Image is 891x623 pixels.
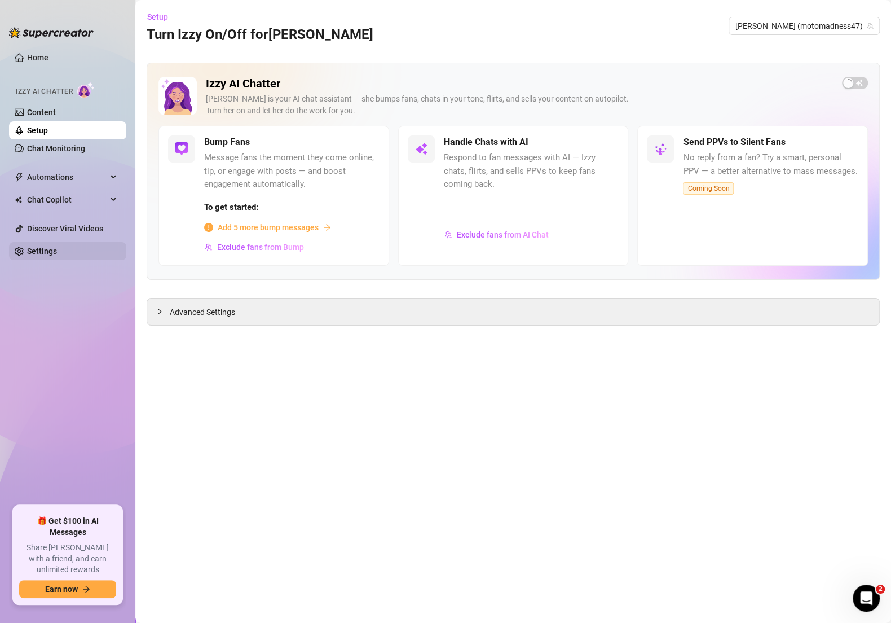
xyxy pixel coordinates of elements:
[853,585,880,612] iframe: Intercom live chat
[27,108,56,117] a: Content
[156,308,163,315] span: collapsed
[444,226,549,244] button: Exclude fans from AI Chat
[19,542,116,576] span: Share [PERSON_NAME] with a friend, and earn unlimited rewards
[15,173,24,182] span: thunderbolt
[158,77,197,115] img: Izzy AI Chatter
[844,78,853,88] span: loading
[206,93,833,117] div: [PERSON_NAME] is your AI chat assistant — she bumps fans, chats in your tone, flirts, and sells y...
[27,144,85,153] a: Chat Monitoring
[204,135,250,149] h5: Bump Fans
[27,247,57,256] a: Settings
[444,135,528,149] h5: Handle Chats with AI
[217,243,304,252] span: Exclude fans from Bump
[205,243,213,251] img: svg%3e
[27,191,107,209] span: Chat Copilot
[218,221,319,234] span: Add 5 more bump messages
[414,142,428,156] img: svg%3e
[867,23,874,29] span: team
[683,151,858,178] span: No reply from a fan? Try a smart, personal PPV — a better alternative to mass messages.
[654,142,667,156] img: svg%3e
[27,53,48,62] a: Home
[683,182,734,195] span: Coming Soon
[735,17,873,34] span: Jayme (motomadness47)
[15,196,22,204] img: Chat Copilot
[147,12,168,21] span: Setup
[156,305,170,318] div: collapsed
[19,516,116,538] span: 🎁 Get $100 in AI Messages
[170,306,235,318] span: Advanced Settings
[206,77,833,91] h2: Izzy AI Chatter
[204,151,380,191] span: Message fans the moment they come online, tip, or engage with posts — and boost engagement automa...
[204,238,305,256] button: Exclude fans from Bump
[82,585,90,593] span: arrow-right
[77,82,95,98] img: AI Chatter
[683,135,785,149] h5: Send PPVs to Silent Fans
[45,585,78,594] span: Earn now
[457,230,549,239] span: Exclude fans from AI Chat
[147,8,177,26] button: Setup
[444,151,619,191] span: Respond to fan messages with AI — Izzy chats, flirts, and sells PPVs to keep fans coming back.
[175,142,188,156] img: svg%3e
[876,585,885,594] span: 2
[27,126,48,135] a: Setup
[16,86,73,97] span: Izzy AI Chatter
[27,168,107,186] span: Automations
[19,580,116,598] button: Earn nowarrow-right
[147,26,373,44] h3: Turn Izzy On/Off for [PERSON_NAME]
[323,223,331,231] span: arrow-right
[444,231,452,239] img: svg%3e
[204,223,213,232] span: info-circle
[9,27,94,38] img: logo-BBDzfeDw.svg
[27,224,103,233] a: Discover Viral Videos
[204,202,258,212] strong: To get started:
